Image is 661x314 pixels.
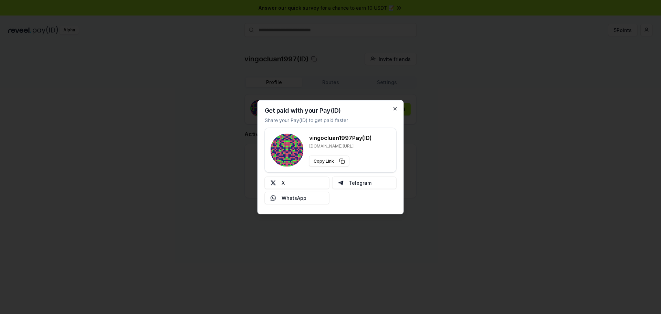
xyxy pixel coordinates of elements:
[309,133,372,142] h3: vingocluan1997 Pay(ID)
[309,155,349,166] button: Copy Link
[332,176,397,189] button: Telegram
[309,143,372,149] p: [DOMAIN_NAME][URL]
[338,180,343,185] img: Telegram
[265,107,341,113] h2: Get paid with your Pay(ID)
[265,116,348,123] p: Share your Pay(ID) to get paid faster
[271,180,276,185] img: X
[271,195,276,201] img: Whatsapp
[265,192,329,204] button: WhatsApp
[265,176,329,189] button: X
